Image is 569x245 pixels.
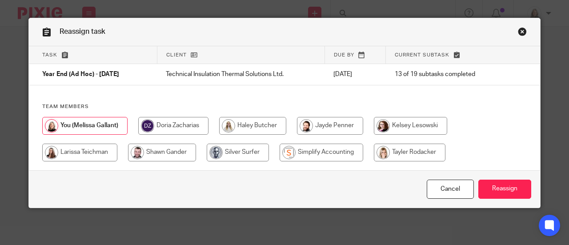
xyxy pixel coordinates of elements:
[427,180,474,199] a: Close this dialog window
[386,64,507,85] td: 13 of 19 subtasks completed
[60,28,105,35] span: Reassign task
[42,52,57,57] span: Task
[334,52,354,57] span: Due by
[166,70,316,79] p: Technical Insulation Thermal Solutions Ltd.
[518,27,527,39] a: Close this dialog window
[42,103,527,110] h4: Team members
[42,72,119,78] span: Year End (Ad Hoc) - [DATE]
[333,70,377,79] p: [DATE]
[166,52,187,57] span: Client
[395,52,449,57] span: Current subtask
[478,180,531,199] input: Reassign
